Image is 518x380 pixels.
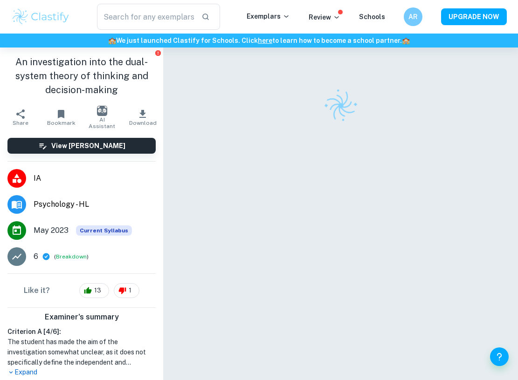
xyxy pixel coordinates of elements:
[89,286,106,295] span: 13
[34,251,38,262] p: 6
[318,83,363,129] img: Clastify logo
[97,4,194,30] input: Search for any exemplars...
[404,7,422,26] button: AR
[108,37,116,44] span: 🏫
[76,225,132,236] span: Current Syllabus
[7,367,156,377] p: Expand
[13,120,28,126] span: Share
[247,11,290,21] p: Exemplars
[41,104,82,130] button: Bookmark
[408,12,419,22] h6: AR
[34,173,156,184] span: IA
[7,55,156,97] h1: An investigation into the dual-system theory of thinking and decision-making
[490,347,509,366] button: Help and Feedback
[114,283,139,298] div: 1
[7,138,156,154] button: View [PERSON_NAME]
[258,37,272,44] a: here
[87,116,117,129] span: AI Assistant
[7,337,156,367] h1: The student has made the aim of the investigation somewhat unclear, as it does not specifically d...
[4,312,159,323] h6: Examiner's summary
[124,286,137,295] span: 1
[24,285,50,296] h6: Like it?
[56,252,87,261] button: Breakdown
[97,106,107,116] img: AI Assistant
[123,104,164,130] button: Download
[34,199,156,210] span: Psychology - HL
[51,141,125,151] h6: View [PERSON_NAME]
[154,49,161,56] button: Report issue
[402,37,410,44] span: 🏫
[79,283,109,298] div: 13
[7,326,156,337] h6: Criterion A [ 4 / 6 ]:
[359,13,385,20] a: Schools
[11,7,70,26] img: Clastify logo
[2,35,516,46] h6: We just launched Clastify for Schools. Click to learn how to become a school partner.
[82,104,123,130] button: AI Assistant
[76,225,132,236] div: This exemplar is based on the current syllabus. Feel free to refer to it for inspiration/ideas wh...
[129,120,157,126] span: Download
[54,252,89,261] span: ( )
[309,12,340,22] p: Review
[441,8,507,25] button: UPGRADE NOW
[34,225,69,236] span: May 2023
[47,120,76,126] span: Bookmark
